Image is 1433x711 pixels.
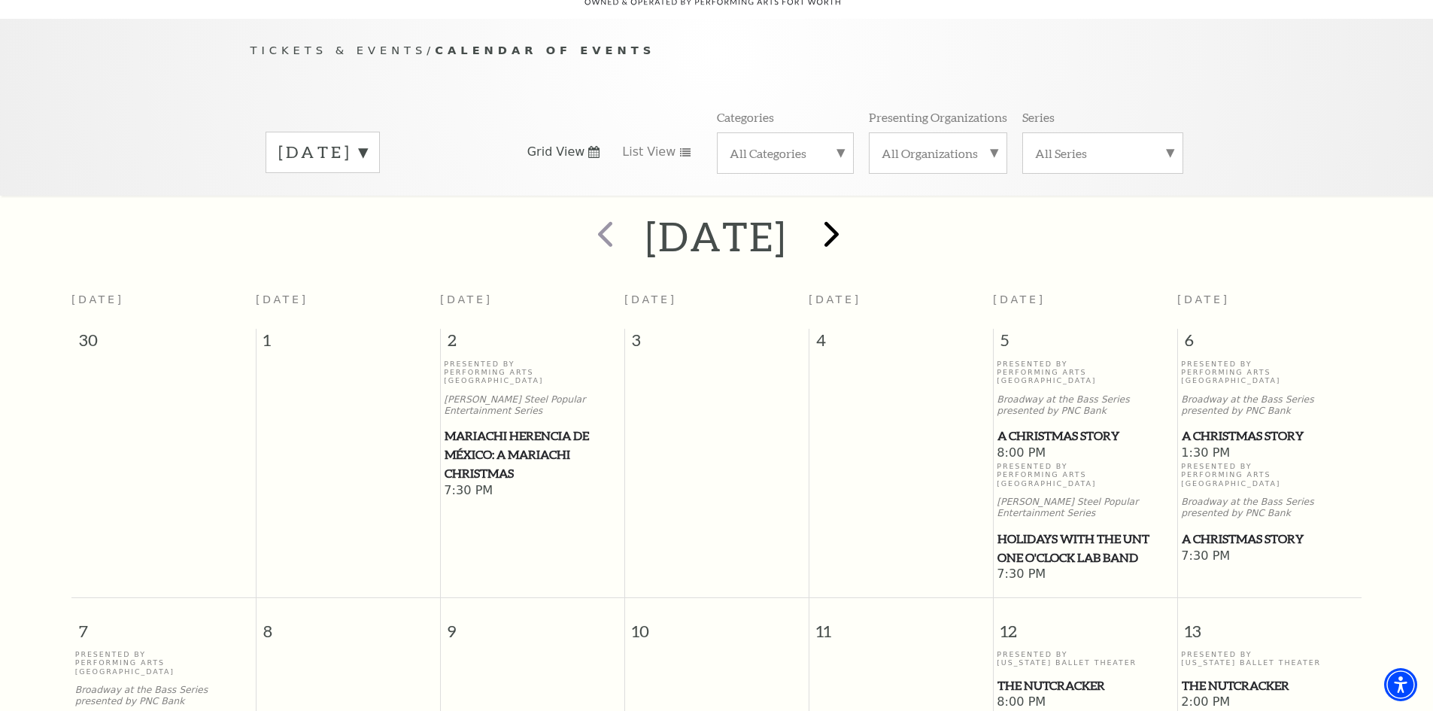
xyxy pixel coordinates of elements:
label: All Organizations [882,145,994,161]
a: Holidays with the UNT One O'Clock Lab Band [997,530,1173,567]
p: Presented By Performing Arts [GEOGRAPHIC_DATA] [997,360,1173,385]
a: A Christmas Story [997,427,1173,445]
span: 5 [994,329,1177,359]
span: List View [622,144,676,160]
p: Broadway at the Bass Series presented by PNC Bank [1181,394,1358,417]
span: 8:00 PM [997,694,1173,711]
label: All Series [1035,145,1170,161]
label: All Categories [730,145,841,161]
span: 1 [257,329,440,359]
span: [DATE] [624,293,677,305]
span: [DATE] [440,293,493,305]
span: 30 [71,329,256,359]
span: [DATE] [256,293,308,305]
a: The Nutcracker [1181,676,1358,695]
span: 1:30 PM [1181,445,1358,462]
span: 8:00 PM [997,445,1173,462]
p: Presented By Performing Arts [GEOGRAPHIC_DATA] [1181,360,1358,385]
p: / [250,41,1183,60]
span: [DATE] [993,293,1046,305]
span: 8 [257,598,440,650]
span: A Christmas Story [1182,530,1357,548]
h2: [DATE] [645,212,788,260]
p: Broadway at the Bass Series presented by PNC Bank [1181,497,1358,519]
div: Accessibility Menu [1384,668,1417,701]
a: The Nutcracker [997,676,1173,695]
span: Mariachi Herencia de México: A Mariachi Christmas [445,427,620,482]
span: 7:30 PM [1181,548,1358,565]
p: Categories [717,109,774,125]
span: 9 [441,598,624,650]
span: 10 [625,598,809,650]
span: 12 [994,598,1177,650]
span: Grid View [527,144,585,160]
span: Tickets & Events [250,44,427,56]
a: A Christmas Story [1181,427,1358,445]
p: Series [1022,109,1055,125]
span: [DATE] [809,293,861,305]
p: Broadway at the Bass Series presented by PNC Bank [997,394,1173,417]
span: 11 [809,598,993,650]
span: [DATE] [1177,293,1230,305]
span: 7 [71,598,256,650]
p: [PERSON_NAME] Steel Popular Entertainment Series [444,394,621,417]
span: Calendar of Events [435,44,655,56]
p: Presenting Organizations [869,109,1007,125]
button: prev [576,210,631,263]
span: [DATE] [71,293,124,305]
button: next [802,210,857,263]
span: 2 [441,329,624,359]
span: 13 [1178,598,1362,650]
span: 6 [1178,329,1362,359]
p: Presented By Performing Arts [GEOGRAPHIC_DATA] [1181,462,1358,488]
span: 7:30 PM [997,567,1173,583]
p: [PERSON_NAME] Steel Popular Entertainment Series [997,497,1173,519]
span: 4 [809,329,993,359]
p: Presented By Performing Arts [GEOGRAPHIC_DATA] [444,360,621,385]
p: Presented By [US_STATE] Ballet Theater [1181,650,1358,667]
p: Broadway at the Bass Series presented by PNC Bank [75,685,252,707]
a: A Christmas Story [1181,530,1358,548]
p: Presented By [US_STATE] Ballet Theater [997,650,1173,667]
span: The Nutcracker [1182,676,1357,695]
p: Presented By Performing Arts [GEOGRAPHIC_DATA] [75,650,252,676]
span: 7:30 PM [444,483,621,500]
span: 2:00 PM [1181,694,1358,711]
a: Mariachi Herencia de México: A Mariachi Christmas [444,427,621,482]
p: Presented By Performing Arts [GEOGRAPHIC_DATA] [997,462,1173,488]
label: [DATE] [278,141,367,164]
span: A Christmas Story [1182,427,1357,445]
span: 3 [625,329,809,359]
